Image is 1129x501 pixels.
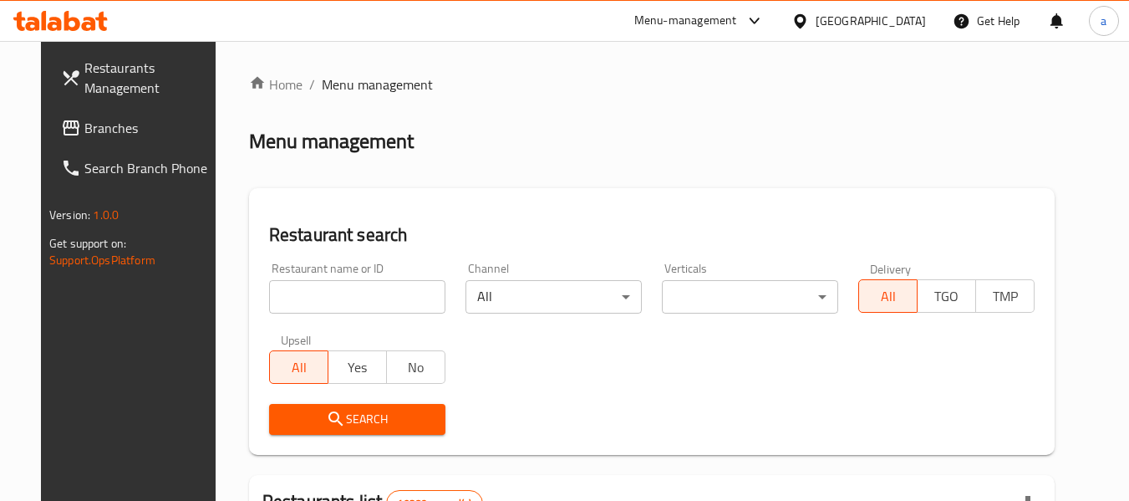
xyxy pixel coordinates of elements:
[858,279,918,313] button: All
[282,409,432,430] span: Search
[93,204,119,226] span: 1.0.0
[269,280,445,314] input: Search for restaurant name or ID..
[322,74,433,95] span: Menu management
[870,263,912,274] label: Delivery
[49,204,90,226] span: Version:
[277,355,322,380] span: All
[975,279,1035,313] button: TMP
[48,148,230,188] a: Search Branch Phone
[249,128,414,155] h2: Menu management
[1101,12,1106,30] span: a
[269,350,328,384] button: All
[281,334,312,345] label: Upsell
[866,284,911,309] span: All
[983,284,1028,309] span: TMP
[309,74,315,95] li: /
[49,233,126,254] span: Get support on:
[662,280,838,314] div: ​
[394,355,439,380] span: No
[48,108,230,148] a: Branches
[84,158,216,178] span: Search Branch Phone
[335,355,380,380] span: Yes
[634,11,737,31] div: Menu-management
[816,12,926,30] div: [GEOGRAPHIC_DATA]
[269,222,1035,248] h2: Restaurant search
[249,74,1055,95] nav: breadcrumb
[48,48,230,108] a: Restaurants Management
[924,284,969,309] span: TGO
[386,350,445,384] button: No
[328,350,387,384] button: Yes
[84,58,216,98] span: Restaurants Management
[269,404,445,435] button: Search
[917,279,976,313] button: TGO
[84,118,216,138] span: Branches
[49,249,155,271] a: Support.OpsPlatform
[465,280,642,314] div: All
[249,74,303,95] a: Home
